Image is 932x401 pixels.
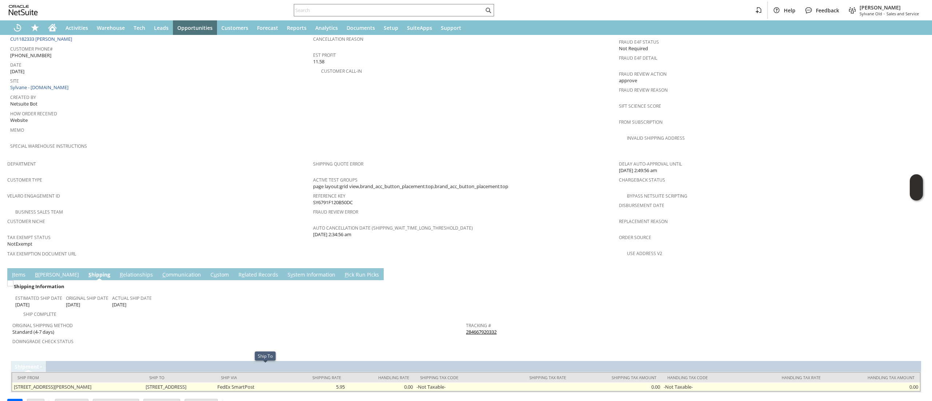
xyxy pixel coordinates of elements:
svg: Shortcuts [31,23,39,32]
a: Activities [61,20,92,35]
a: Estimated Ship Date [15,295,62,301]
a: Tax Exempt Status [7,234,51,241]
a: Relationships [118,271,155,279]
a: Related Records [237,271,280,279]
img: Unchecked [7,280,13,286]
a: 284667920332 [466,329,497,335]
a: Home [44,20,61,35]
a: Items [10,271,27,279]
td: [STREET_ADDRESS][PERSON_NAME] [12,382,144,391]
a: Analytics [311,20,342,35]
a: B[PERSON_NAME] [33,271,81,279]
iframe: Click here to launch Oracle Guided Learning Help Panel [910,174,923,200]
span: S [88,271,91,278]
td: 0.00 [826,382,920,391]
span: Setup [384,24,398,31]
span: Oracle Guided Learning Widget. To move around, please hold and drag [910,188,923,201]
div: Shipping Information [12,282,463,291]
span: [PERSON_NAME] [860,4,919,11]
span: C [162,271,166,278]
a: Customer Call-in [321,68,362,74]
div: Ship To [149,375,210,380]
a: Cancellation Reason [313,36,363,42]
a: Communication [161,271,203,279]
a: Date [10,62,21,68]
td: FedEx SmartPost [216,382,282,391]
div: Handling Tax Code [667,375,740,380]
a: Active Test Groups [313,177,358,183]
a: Opportunities [173,20,217,35]
div: Shipping Tax Code [420,375,489,380]
a: Fraud Review Reason [619,87,668,93]
a: Ship Complete [23,311,56,317]
div: Shortcuts [26,20,44,35]
a: Shipping [87,271,112,279]
span: h [17,363,21,370]
a: From Subscription [619,119,663,125]
span: Support [441,24,461,31]
a: Tax Exemption Document URL [7,251,76,257]
a: Recent Records [9,20,26,35]
a: Created By [10,94,36,100]
a: Fraud Review Action [619,71,667,77]
svg: logo [9,5,38,15]
a: Sylvane - [DOMAIN_NAME] [10,84,70,91]
span: Documents [347,24,375,31]
a: Special Warehouse Instructions [10,143,87,149]
span: Standard (4-7 days) [12,329,54,336]
a: Delay Auto-Approval Until [619,161,682,167]
div: Handling Tax Rate [751,375,821,380]
a: Memo [10,127,24,133]
a: Leads [150,20,173,35]
a: Setup [379,20,403,35]
span: e [242,271,245,278]
a: Auto Cancellation Date (shipping_wait_time_long_threshold_date) [313,225,473,231]
span: [PHONE_NUMBER] [10,52,51,59]
span: [DATE] 2:49:56 am [619,167,657,174]
span: page layout:grid view,brand_acc_button_placement:top,brand_acc_button_placement:top [313,183,508,190]
a: Unrolled view on [912,270,920,278]
td: 0.00 [347,382,414,391]
a: Chargeback Status [619,177,665,183]
a: Warehouse [92,20,129,35]
span: u [214,271,217,278]
div: Shipping Tax Rate [500,375,566,380]
span: I [12,271,13,278]
a: Use Address V2 [627,250,662,257]
span: [DATE] [112,301,126,308]
a: Replacement reason [619,218,668,225]
a: Customer Type [7,177,42,183]
a: Forecast [253,20,283,35]
span: Feedback [816,7,839,14]
div: Handling Tax Amount [832,375,915,380]
a: Fraud E4F Status [619,39,659,45]
a: Documents [342,20,379,35]
span: Activities [66,24,88,31]
a: Velaro Engagement ID [7,193,60,199]
span: Sales and Service [886,11,919,16]
a: Site [10,78,19,84]
span: 11.58 [313,58,324,65]
span: Tech [134,24,145,31]
a: Est Profit [313,52,336,58]
a: System Information [286,271,337,279]
td: 5.95 [282,382,347,391]
a: Original Ship Date [66,295,108,301]
a: Pick Run Picks [343,271,381,279]
td: -Not Taxable- [662,382,745,391]
a: Customers [217,20,253,35]
a: Tech [129,20,150,35]
a: Tracking # [466,322,491,329]
a: Sift Science Score [619,103,661,109]
a: Shipment [15,363,39,370]
a: Customer Niche [7,218,45,225]
span: R [120,271,123,278]
span: Sylvane Old [860,11,882,16]
a: Disbursement Date [619,202,664,209]
a: Bypass NetSuite Scripting [627,193,687,199]
div: Ship To [258,353,273,359]
span: Reports [287,24,307,31]
span: SY6791F120B50DC [313,199,353,206]
a: Original Shipping Method [12,322,73,329]
a: How Order Received [10,111,57,117]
